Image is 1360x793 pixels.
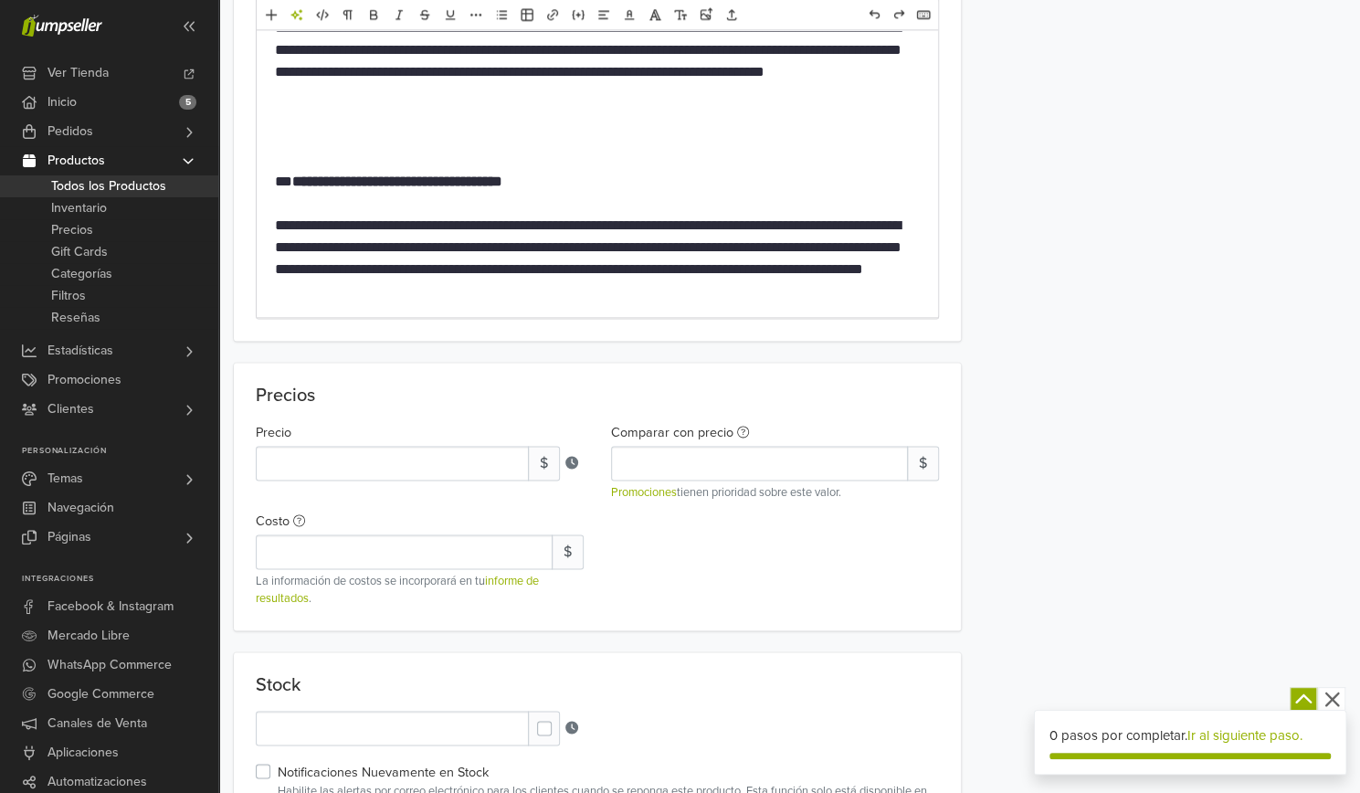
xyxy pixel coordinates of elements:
[51,175,166,197] span: Todos los Productos
[47,395,94,424] span: Clientes
[611,485,677,500] a: Promociones
[47,523,91,552] span: Páginas
[47,117,93,146] span: Pedidos
[259,3,283,26] a: Añadir
[51,241,108,263] span: Gift Cards
[438,3,462,26] a: Subrayado
[51,197,107,219] span: Inventario
[541,3,564,26] a: Enlace
[311,3,334,26] a: HTML
[617,3,641,26] a: Color del texto
[47,58,109,88] span: Ver Tienda
[694,3,718,26] a: Subir imágenes
[611,484,939,502] small: tienen prioridad sobre este valor.
[51,285,86,307] span: Filtros
[47,621,130,650] span: Mercado Libre
[413,3,437,26] a: Eliminado
[278,762,489,782] label: Notificaciones Nuevamente en Stock
[256,674,939,696] p: Stock
[179,95,196,110] span: 5
[362,3,385,26] a: Negrita
[47,336,113,365] span: Estadísticas
[47,650,172,680] span: WhatsApp Commerce
[552,534,584,569] span: $
[887,3,911,26] a: Rehacer
[862,3,886,26] a: Deshacer
[720,3,743,26] a: Subir archivos
[22,446,218,457] p: Personalización
[47,464,83,493] span: Temas
[515,3,539,26] a: Tabla
[490,3,513,26] a: Lista
[907,446,939,481] span: $
[47,592,174,621] span: Facebook & Instagram
[566,3,590,26] a: Incrustar
[669,3,692,26] a: Tamaño de fuente
[528,446,560,481] span: $
[47,709,147,738] span: Canales de Venta
[47,493,114,523] span: Navegación
[592,3,616,26] a: Alineación
[1049,725,1331,746] div: 0 pasos por completar.
[47,365,121,395] span: Promociones
[256,574,539,606] span: La información de costos se incorporará en tu .
[256,423,291,443] label: Precio
[285,3,309,26] a: Herramientas de IA
[256,512,305,532] label: Costo
[336,3,360,26] a: Formato
[643,3,667,26] a: Fuente
[51,219,93,241] span: Precios
[387,3,411,26] a: Cursiva
[22,574,218,585] p: Integraciones
[47,738,119,767] span: Aplicaciones
[47,88,77,117] span: Inicio
[912,3,935,26] a: Atajos
[1187,727,1302,744] a: Ir al siguiente paso.
[256,385,939,407] p: Precios
[51,263,112,285] span: Categorías
[47,680,154,709] span: Google Commerce
[47,146,105,175] span: Productos
[611,423,749,443] label: Comparar con precio
[51,307,100,329] span: Reseñas
[464,3,488,26] a: Más formato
